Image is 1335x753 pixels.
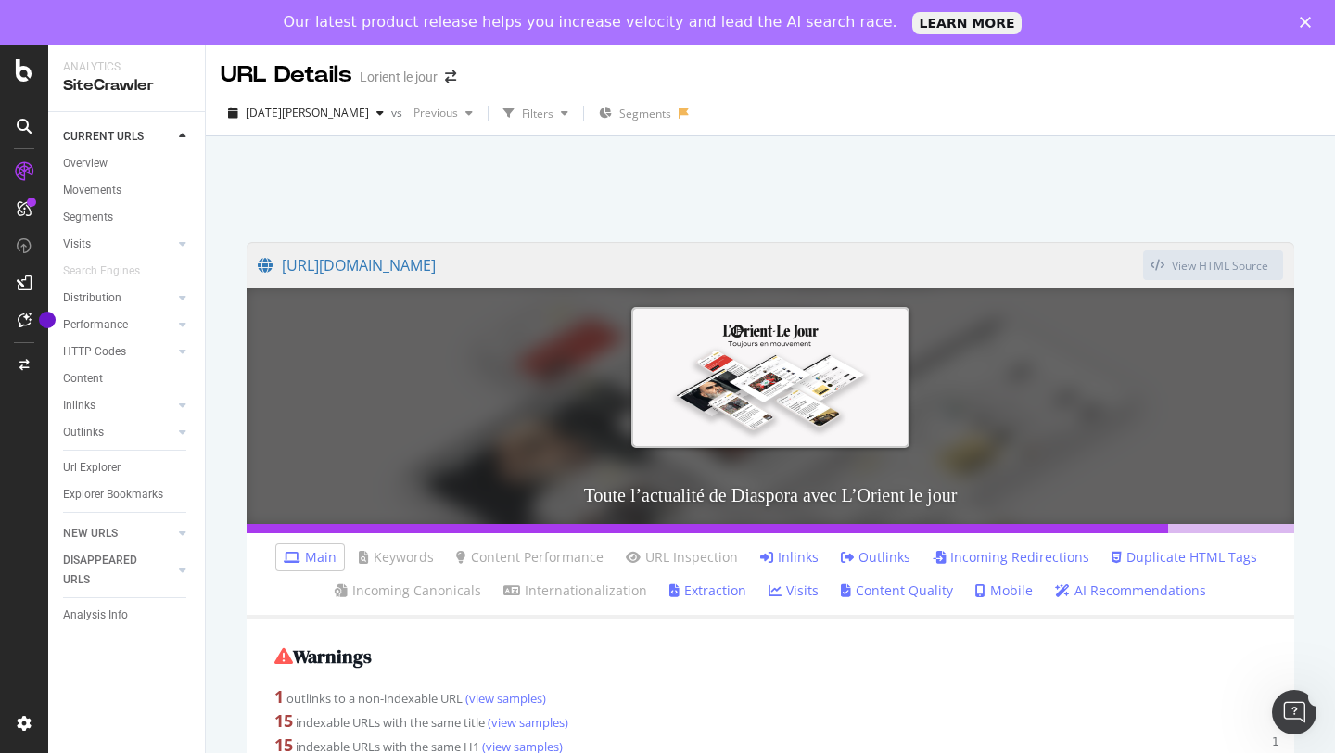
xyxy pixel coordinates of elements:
a: Visits [63,235,173,254]
a: LEARN MORE [912,12,1023,34]
span: 2025 Jan. 7th [246,105,369,121]
a: Content [63,369,192,389]
a: Search Engines [63,262,159,281]
p: Message from Laura, sent 26w ago [34,71,273,88]
a: Content Performance [456,548,604,567]
a: Incoming Canonicals [335,581,481,600]
img: Profile image for Colleen [30,30,59,59]
a: Internationalization [503,581,647,600]
a: Mobile [975,581,1033,600]
div: URL Details [221,59,352,91]
div: NEW URLS [63,524,118,543]
a: DISAPPEARED URLS [63,551,173,590]
a: CURRENT URLS [63,127,173,147]
div: Tooltip anchor [39,312,56,328]
a: Main [284,548,337,567]
a: Duplicate HTML Tags [1112,548,1257,567]
div: Url Explorer [63,458,121,478]
a: NEW URLS [63,524,173,543]
div: View HTML Source [1172,258,1268,274]
div: Visits [63,235,91,254]
p: Hi [PERSON_NAME]! 👋 Welcome to Botify chat support! Have a question? Reply to this message and ou... [34,53,273,71]
button: Segments [591,98,679,128]
a: (view samples) [485,714,568,731]
a: Outlinks [63,423,173,442]
div: CURRENT URLS [63,127,144,147]
a: Extraction [669,581,746,600]
strong: 15 [274,709,293,732]
a: AI Recommendations [1055,581,1206,600]
button: Filters [496,98,576,128]
a: Content Quality [841,581,953,600]
strong: 1 [274,685,284,708]
a: Outlinks [841,548,910,567]
div: Close [1300,17,1318,28]
a: Incoming Redirections [933,548,1089,567]
a: Keywords [359,548,434,567]
span: 1 [1272,735,1279,748]
div: Performance [63,315,128,335]
a: Overview [63,154,192,173]
iframe: Intercom live chat [1272,690,1316,734]
button: [DATE][PERSON_NAME] [221,98,391,128]
a: Movements [63,181,192,200]
div: Lorient le jour [360,68,438,86]
span: Previous [406,105,458,121]
div: HTTP Codes [63,342,126,362]
a: Inlinks [63,396,173,415]
a: Explorer Bookmarks [63,485,192,504]
img: Toute l’actualité de Diaspora avec L’Orient le jour [631,307,909,448]
div: Explorer Bookmarks [63,485,163,504]
h2: Warnings [274,646,1266,667]
a: URL Inspection [626,548,738,567]
a: Segments [63,208,192,227]
div: Analytics [63,59,190,75]
a: Visits [769,581,819,600]
div: indexable URLs with the same title [274,709,1266,734]
div: Hi [PERSON_NAME], [52,102,226,121]
div: Our latest product release helps you increase velocity and lead the AI search race. [284,13,897,32]
div: Inlinks [63,396,95,415]
div: Segments [63,208,113,227]
a: Inlinks [760,548,819,567]
a: [URL][DOMAIN_NAME] [258,242,1143,288]
div: Movements [63,181,121,200]
span: vs [391,105,406,121]
a: (view samples) [463,690,546,707]
div: Search Engines [63,262,140,281]
button: View HTML Source [1143,250,1283,280]
a: Url Explorer [63,458,192,478]
span: from Botify [120,37,186,51]
a: HTTP Codes [63,342,173,362]
span: Close survey [215,19,267,70]
div: arrow-right-arrow-left [445,70,456,83]
h3: Toute l’actualité de Diaspora avec L’Orient le jour [247,466,1294,524]
a: Analysis Info [63,606,192,625]
div: DISAPPEARED URLS [63,551,157,590]
div: Overview [63,154,108,173]
div: Filters [522,106,553,121]
div: outlinks to a non-indexable URL [274,685,1266,709]
span: Colleen [74,37,120,51]
div: Content [63,369,103,389]
span: Segments [619,106,671,121]
a: Performance [63,315,173,335]
div: Outlinks [63,423,104,442]
div: Distribution [63,288,121,308]
button: Previous [406,98,480,128]
div: SiteCrawler [63,75,190,96]
a: Distribution [63,288,173,308]
div: Analysis Info [63,606,128,625]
